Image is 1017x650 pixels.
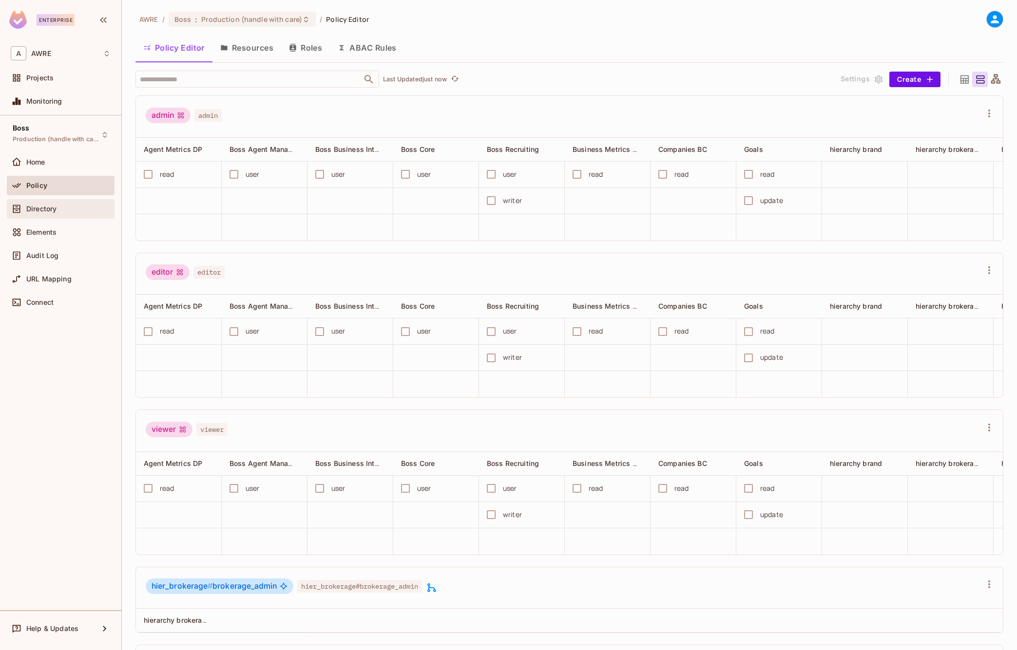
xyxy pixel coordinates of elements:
span: Directory [26,205,57,213]
div: user [331,326,345,336]
div: update [760,195,783,206]
span: Boss Business Intelligence [315,145,405,154]
span: Boss Agent Management [230,301,313,311]
div: read [760,483,775,494]
span: Production (handle with care) [201,15,302,24]
span: Click to refresh data [447,74,461,85]
button: Create [889,72,940,87]
div: user [246,169,260,180]
span: Boss Core [401,302,435,310]
span: Boss Agent Management [230,459,313,468]
button: Settings [837,72,885,87]
div: read [589,169,603,180]
div: user [331,483,345,494]
span: hierarchy brokerage [144,615,211,625]
span: Audit Log [26,252,58,260]
span: Goals [744,145,763,153]
span: A [11,46,26,60]
span: Production (handle with care) [13,135,100,143]
span: Goals [744,459,763,467]
div: user [503,169,517,180]
div: user [503,326,517,336]
span: Monitoring [26,97,62,105]
div: user [417,169,431,180]
div: update [760,352,783,363]
span: Boss Agent Management [230,145,313,154]
span: Business Metrics DP [573,145,642,154]
span: hierarchy brokerage [916,459,982,468]
span: : [194,16,198,23]
div: read [589,326,603,336]
div: Enterprise [37,14,75,26]
span: Companies BC [658,145,707,153]
span: Workspace: AWRE [31,50,51,57]
span: Boss Core [401,459,435,467]
li: / [320,15,322,24]
p: Last Updated just now [383,75,447,83]
span: Boss [13,124,30,132]
div: editor [146,264,190,280]
span: the active workspace [139,15,158,24]
span: Elements [26,228,57,236]
span: Boss Recruiting [487,459,539,467]
span: Boss Business Intelligence [315,459,405,468]
span: Policy [26,182,47,189]
span: hier_brokerage [152,581,212,591]
span: Goals [744,302,763,310]
button: Roles [281,36,330,60]
span: hierarchy brand [830,302,882,310]
div: read [160,169,174,180]
span: hier_brokerage#brokerage_admin [297,580,422,593]
div: read [760,326,775,336]
span: Business Metrics DP [573,459,642,468]
span: Agent Metrics DP [144,459,202,467]
span: Boss Business Intelligence [315,301,405,311]
div: read [674,483,689,494]
button: ABAC Rules [330,36,404,60]
div: read [674,326,689,336]
div: read [589,483,603,494]
div: user [417,326,431,336]
span: URL Mapping [26,275,72,283]
div: read [674,169,689,180]
span: hierarchy brokerage [916,301,982,311]
div: read [160,326,174,336]
div: user [417,483,431,494]
span: editor [193,266,225,279]
button: Open [362,73,376,86]
div: update [760,509,783,520]
div: read [760,169,775,180]
span: hierarchy brand [830,459,882,467]
div: user [246,326,260,336]
span: Boss Core [401,145,435,153]
span: Home [26,158,45,166]
li: / [162,15,165,24]
span: Companies BC [658,302,707,310]
span: viewer [196,423,228,436]
span: Policy Editor [326,15,369,24]
span: refresh [451,74,459,84]
span: Boss Recruiting [487,302,539,310]
div: user [331,169,345,180]
span: Companies BC [658,459,707,467]
span: Help & Updates [26,625,78,632]
div: admin [146,108,191,123]
div: user [503,483,517,494]
span: Projects [26,74,54,82]
span: # [208,581,212,591]
button: refresh [449,74,461,85]
span: Business Metrics DP [573,301,642,311]
div: writer [503,195,522,206]
span: Agent Metrics DP [144,145,202,153]
button: Resources [212,36,281,60]
div: writer [503,352,522,363]
span: brokerage_admin [152,581,277,591]
div: user [246,483,260,494]
span: Connect [26,298,54,306]
span: Boss Recruiting [487,145,539,153]
span: Boss [174,15,192,24]
div: writer [503,509,522,520]
div: read [160,483,174,494]
img: SReyMgAAAABJRU5ErkJggg== [9,11,27,29]
div: viewer [146,422,192,437]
